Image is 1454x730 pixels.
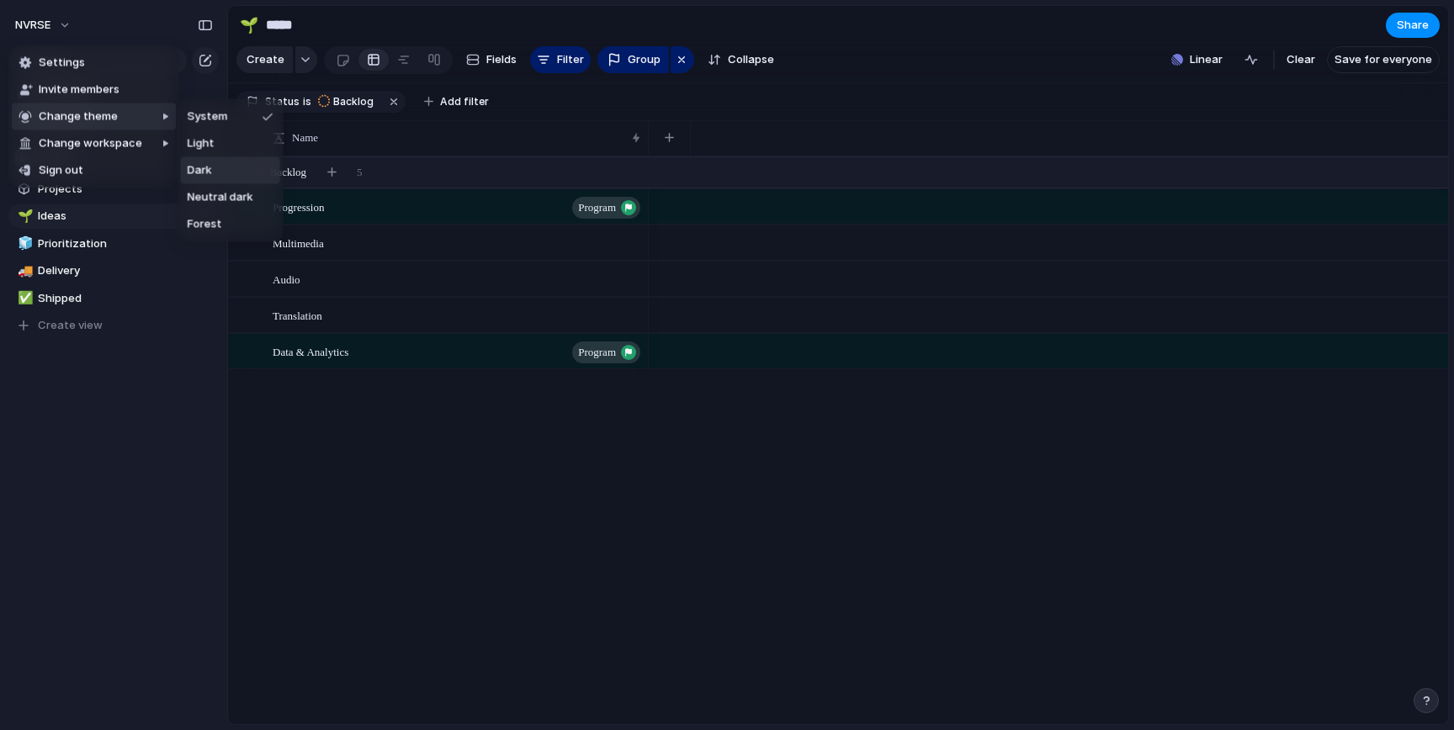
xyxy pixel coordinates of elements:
[39,55,85,71] span: Settings
[188,108,228,125] span: System
[39,135,142,152] span: Change workspace
[39,82,119,98] span: Invite members
[188,189,253,206] span: Neutral dark
[188,162,212,179] span: Dark
[39,108,118,125] span: Change theme
[188,216,222,233] span: Forest
[188,135,215,152] span: Light
[39,162,83,179] span: Sign out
